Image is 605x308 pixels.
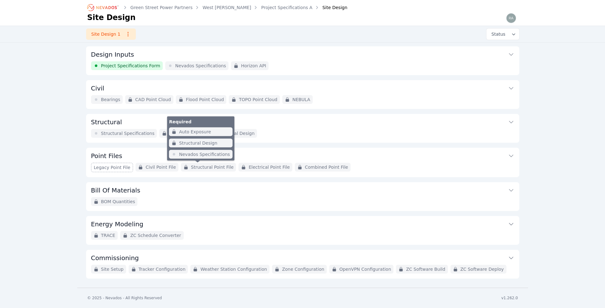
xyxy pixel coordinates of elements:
span: TOPO Point Cloud [239,96,277,103]
span: Status [489,31,505,37]
div: v1.262.0 [501,295,518,300]
button: Energy Modeling [91,216,514,231]
span: Flood Point Cloud [186,96,224,103]
span: Horizon API [241,63,266,69]
button: Commissioning [91,250,514,265]
span: Electrical Point File [249,164,290,170]
span: Bearings [101,96,120,103]
span: NEBULA [292,96,310,103]
span: Tracker Configuration [139,266,186,272]
div: Energy ModelingTRACEZC Schedule Converter [86,216,519,245]
span: OpenVPN Configuration [339,266,391,272]
span: Auto Exposure [169,130,201,136]
div: Bill Of MaterialsBOM Quantities [86,182,519,211]
span: Combined Point File [305,164,348,170]
span: Civil Point File [146,164,176,170]
span: BOM Quantities [101,198,135,205]
a: Green Street Power Partners [131,4,193,11]
h3: Design Inputs [91,50,134,59]
span: ZC Software Deploy [460,266,504,272]
span: Structural Design [216,130,254,136]
nav: Breadcrumb [87,3,347,13]
span: Structural Point File [191,164,233,170]
span: ZC Software Build [406,266,445,272]
button: Status [486,28,519,40]
div: CivilBearingsCAD Point CloudFlood Point CloudTOPO Point CloudNEBULA [86,80,519,109]
div: © 2025 - Nevados - All Rights Reserved [87,295,162,300]
div: Site Design [314,4,347,11]
button: Civil [91,80,514,95]
button: Design Inputs [91,46,514,61]
a: Project Specifications A [261,4,312,11]
span: Zone Configuration [282,266,324,272]
h3: Point Files [91,151,122,160]
div: Point FilesLegacy Point FileCivil Point FileStructural Point FileRequiredAuto ExposureStructural ... [86,148,519,177]
span: Site Setup [101,266,124,272]
span: Legacy Point File [94,164,131,171]
button: Bill Of Materials [91,182,514,197]
span: Nevados Specifications [175,63,226,69]
span: Project Specifications Form [101,63,160,69]
div: CommissioningSite SetupTracker ConfigurationWeather Station ConfigurationZone ConfigurationOpenVP... [86,250,519,279]
img: raymond.aber@nevados.solar [506,13,516,23]
h3: Bill Of Materials [91,186,141,195]
button: Point Files [91,148,514,163]
div: StructuralStructural SpecificationsAuto ExposureStructural Design [86,114,519,143]
a: West [PERSON_NAME] [203,4,251,11]
h3: Civil [91,84,104,93]
span: ZC Schedule Converter [130,232,181,239]
h3: Energy Modeling [91,220,143,228]
h1: Site Design [87,13,136,23]
span: CAD Point Cloud [135,96,171,103]
h3: Structural [91,118,122,126]
div: Design InputsProject Specifications FormNevados SpecificationsHorizon API [86,46,519,75]
button: Structural [91,114,514,129]
span: TRACE [101,232,115,239]
h3: Commissioning [91,254,139,262]
a: Site Design 1 [86,28,136,40]
span: Structural Specifications [101,130,155,136]
span: Weather Station Configuration [200,266,267,272]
